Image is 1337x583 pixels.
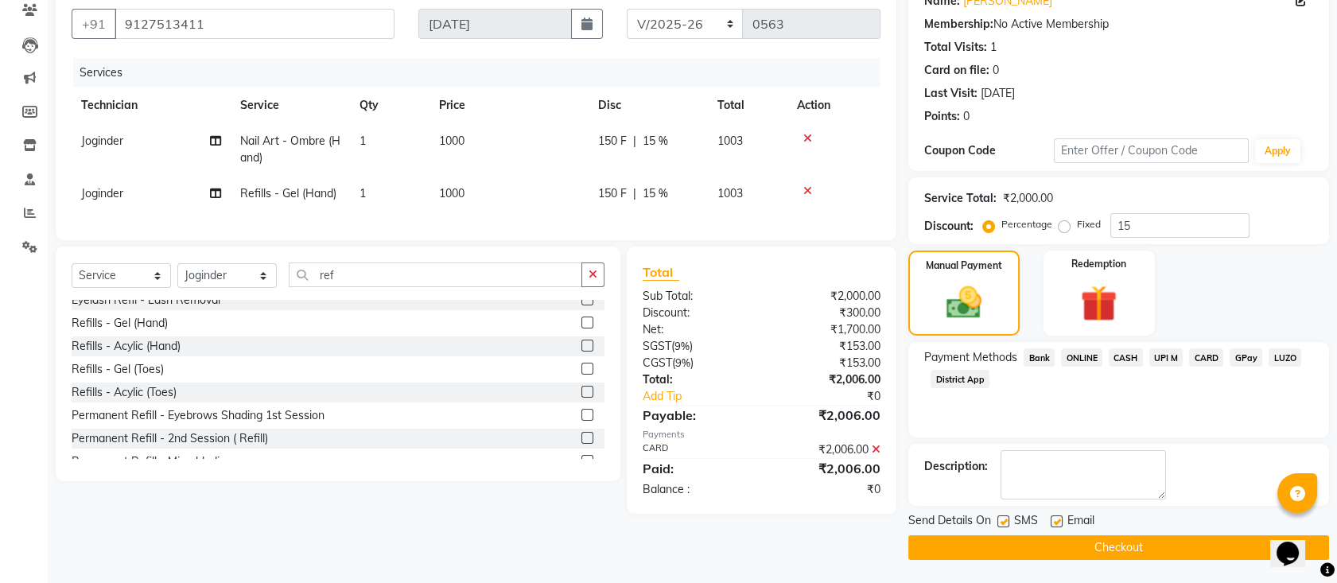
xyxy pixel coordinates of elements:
input: Enter Offer / Coupon Code [1054,138,1248,163]
div: Membership: [924,16,993,33]
span: Refills - Gel (Hand) [240,186,336,200]
div: ₹0 [783,388,892,405]
div: Payments [643,428,880,441]
div: 0 [993,62,999,79]
th: Technician [72,87,231,123]
span: Email [1067,512,1094,532]
div: Discount: [924,218,974,235]
span: 1000 [439,134,464,148]
div: ₹2,006.00 [762,459,893,478]
input: Search or Scan [289,262,582,287]
div: CARD [631,441,762,458]
div: ₹2,006.00 [762,441,893,458]
span: 15 % [643,185,668,202]
div: Permanent Refill - 2nd Session ( Refill) [72,430,268,447]
div: ₹153.00 [762,338,893,355]
span: | [633,185,636,202]
div: Refills - Acylic (Toes) [72,384,177,401]
label: Manual Payment [926,258,1002,273]
div: Eyelash Refil - Lash Removal [72,292,220,309]
span: 1 [360,134,366,148]
a: Add Tip [631,388,783,405]
div: ₹2,006.00 [762,406,893,425]
span: | [633,133,636,150]
div: Refills - Gel (Toes) [72,361,164,378]
span: 1003 [717,186,743,200]
img: _cash.svg [935,282,993,323]
div: ₹2,000.00 [762,288,893,305]
div: Points: [924,108,960,125]
div: ₹1,700.00 [762,321,893,338]
div: No Active Membership [924,16,1313,33]
div: [DATE] [981,85,1015,102]
span: Joginder [81,134,123,148]
div: Total Visits: [924,39,987,56]
input: Search by Name/Mobile/Email/Code [115,9,394,39]
span: Send Details On [908,512,991,532]
span: District App [931,370,989,388]
div: Services [73,58,892,87]
span: 1003 [717,134,743,148]
div: ₹300.00 [762,305,893,321]
span: GPay [1230,348,1262,367]
span: 9% [675,356,690,369]
span: Payment Methods [924,349,1017,366]
span: Bank [1024,348,1055,367]
span: SMS [1014,512,1038,532]
div: Description: [924,458,988,475]
span: CARD [1189,348,1223,367]
div: Permanent Refill - Microblading [72,453,232,470]
span: 9% [674,340,690,352]
span: Joginder [81,186,123,200]
button: +91 [72,9,116,39]
span: CASH [1109,348,1143,367]
div: Refills - Acylic (Hand) [72,338,181,355]
div: ₹153.00 [762,355,893,371]
span: LUZO [1269,348,1301,367]
label: Redemption [1071,257,1126,271]
iframe: chat widget [1270,519,1321,567]
th: Service [231,87,350,123]
span: 1000 [439,186,464,200]
div: Net: [631,321,762,338]
button: Checkout [908,535,1329,560]
div: Permanent Refill - Eyebrows Shading 1st Session [72,407,325,424]
span: Total [643,264,679,281]
div: Total: [631,371,762,388]
th: Total [708,87,787,123]
div: Paid: [631,459,762,478]
div: ( ) [631,338,762,355]
label: Percentage [1001,217,1052,231]
th: Price [429,87,589,123]
label: Fixed [1077,217,1101,231]
div: Coupon Code [924,142,1054,159]
div: ₹2,000.00 [1003,190,1053,207]
div: Discount: [631,305,762,321]
span: 150 F [598,133,627,150]
span: 1 [360,186,366,200]
div: Sub Total: [631,288,762,305]
span: 15 % [643,133,668,150]
img: _gift.svg [1069,281,1129,326]
div: Refills - Gel (Hand) [72,315,168,332]
th: Disc [589,87,708,123]
div: Payable: [631,406,762,425]
span: UPI M [1149,348,1183,367]
div: ( ) [631,355,762,371]
div: 1 [990,39,997,56]
button: Apply [1255,139,1300,163]
span: Nail Art - Ombre (Hand) [240,134,340,165]
div: ₹0 [762,481,893,498]
div: Balance : [631,481,762,498]
th: Action [787,87,880,123]
span: SGST [643,339,671,353]
span: 150 F [598,185,627,202]
div: 0 [963,108,970,125]
span: CGST [643,356,672,370]
span: ONLINE [1061,348,1102,367]
div: Service Total: [924,190,997,207]
th: Qty [350,87,429,123]
div: Last Visit: [924,85,977,102]
div: Card on file: [924,62,989,79]
div: ₹2,006.00 [762,371,893,388]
